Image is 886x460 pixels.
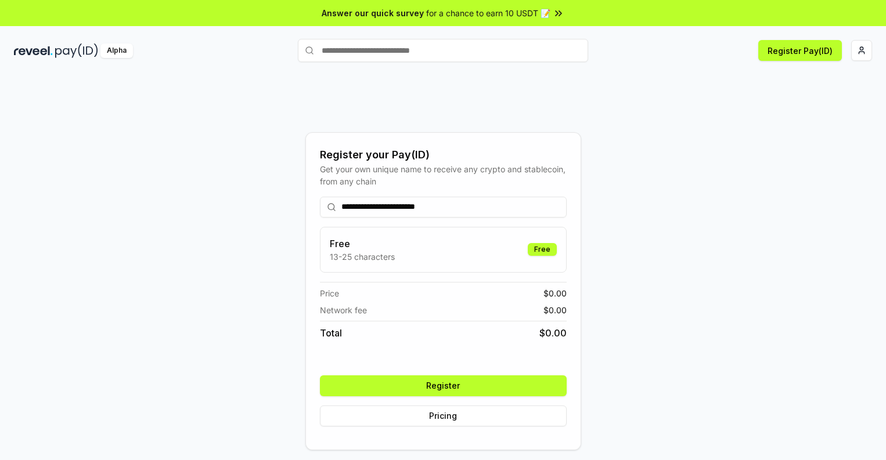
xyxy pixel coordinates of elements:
[320,375,567,396] button: Register
[55,44,98,58] img: pay_id
[330,251,395,263] p: 13-25 characters
[426,7,550,19] span: for a chance to earn 10 USDT 📝
[322,7,424,19] span: Answer our quick survey
[758,40,842,61] button: Register Pay(ID)
[330,237,395,251] h3: Free
[543,287,567,299] span: $ 0.00
[320,326,342,340] span: Total
[539,326,567,340] span: $ 0.00
[14,44,53,58] img: reveel_dark
[320,405,567,426] button: Pricing
[528,243,557,256] div: Free
[320,304,367,316] span: Network fee
[100,44,133,58] div: Alpha
[320,287,339,299] span: Price
[543,304,567,316] span: $ 0.00
[320,147,567,163] div: Register your Pay(ID)
[320,163,567,187] div: Get your own unique name to receive any crypto and stablecoin, from any chain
